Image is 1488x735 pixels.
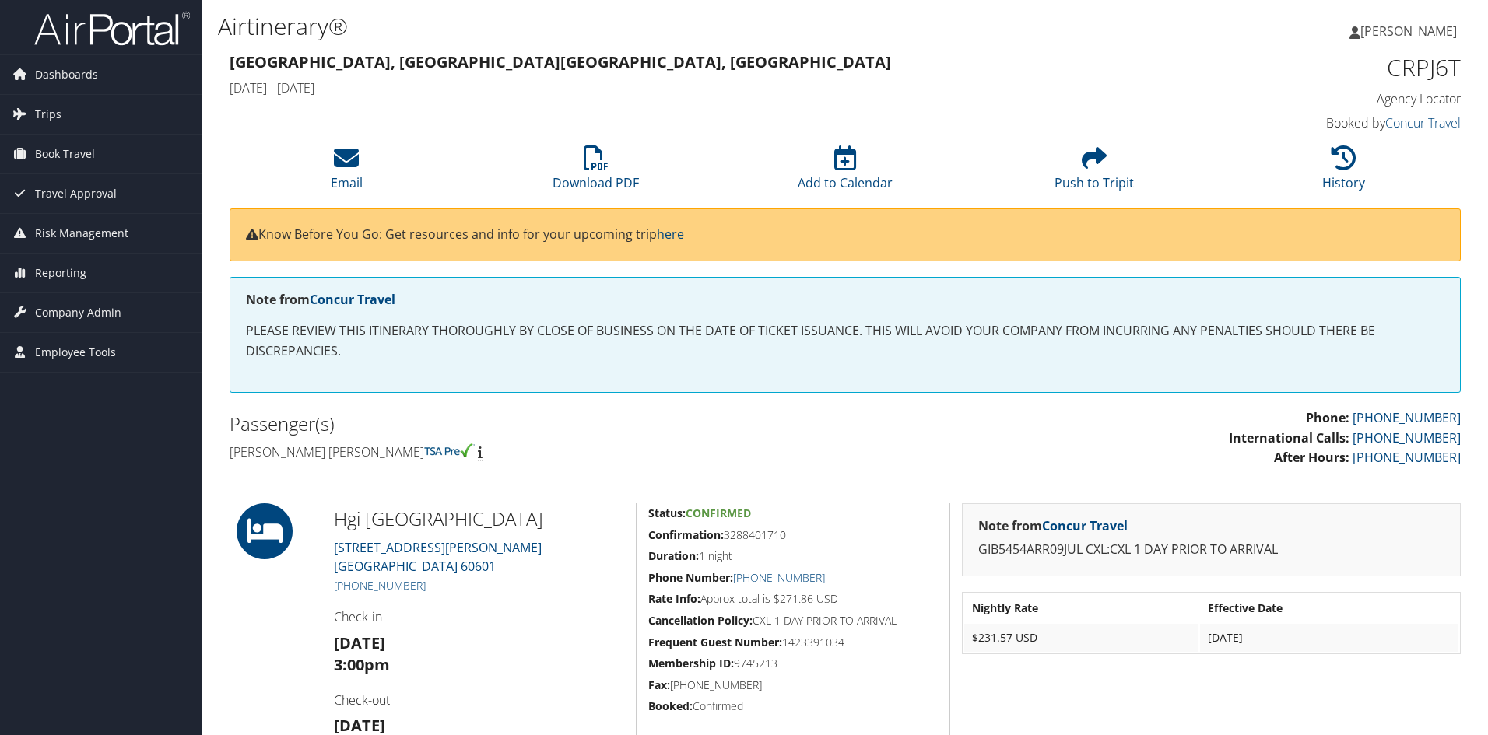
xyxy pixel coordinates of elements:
[1274,449,1349,466] strong: After Hours:
[648,570,733,585] strong: Phone Number:
[35,214,128,253] span: Risk Management
[648,656,734,670] strong: Membership ID:
[648,591,700,606] strong: Rate Info:
[1306,409,1349,426] strong: Phone:
[35,333,116,372] span: Employee Tools
[978,540,1444,560] p: GIB5454ARR09JUL CXL:CXL 1 DAY PRIOR TO ARRIVAL
[648,527,938,543] h5: 3288401710
[1055,154,1134,191] a: Push to Tripit
[1353,429,1461,446] a: [PHONE_NUMBER]
[35,293,121,332] span: Company Admin
[230,79,1147,96] h4: [DATE] - [DATE]
[35,135,95,173] span: Book Travel
[35,254,86,292] span: Reporting
[553,154,639,191] a: Download PDF
[648,698,938,714] h5: Confirmed
[1170,90,1461,107] h4: Agency Locator
[686,506,751,520] span: Confirmed
[246,321,1444,361] p: PLEASE REVIEW THIS ITINERARY THOROUGHLY BY CLOSE OF BUSINESS ON THE DATE OF TICKET ISSUANCE. THIS...
[648,548,938,564] h5: 1 night
[1229,429,1349,446] strong: International Calls:
[424,443,475,457] img: tsa-precheck.png
[648,635,938,650] h5: 1423391034
[648,548,699,563] strong: Duration:
[334,506,624,532] h2: Hgi [GEOGRAPHIC_DATA]
[331,154,363,191] a: Email
[964,594,1198,622] th: Nightly Rate
[246,291,395,308] strong: Note from
[334,691,624,709] h4: Check-out
[334,578,426,593] a: [PHONE_NUMBER]
[648,677,938,693] h5: [PHONE_NUMBER]
[1360,23,1457,40] span: [PERSON_NAME]
[1170,114,1461,131] h4: Booked by
[648,506,686,520] strong: Status:
[1322,154,1365,191] a: History
[648,591,938,607] h5: Approx total is $271.86 USD
[648,527,724,542] strong: Confirmation:
[798,154,893,191] a: Add to Calendar
[35,174,117,213] span: Travel Approval
[648,635,782,649] strong: Frequent Guest Number:
[978,517,1128,534] strong: Note from
[1200,594,1458,622] th: Effective Date
[733,570,825,585] a: [PHONE_NUMBER]
[1353,449,1461,466] a: [PHONE_NUMBER]
[657,226,684,243] a: here
[246,225,1444,245] p: Know Before You Go: Get resources and info for your upcoming trip
[648,613,938,628] h5: CXL 1 DAY PRIOR TO ARRIVAL
[648,698,693,713] strong: Booked:
[1353,409,1461,426] a: [PHONE_NUMBER]
[35,55,98,94] span: Dashboards
[1170,51,1461,84] h1: CRPJ6T
[648,613,753,628] strong: Cancellation Policy:
[310,291,395,308] a: Concur Travel
[1349,8,1472,54] a: [PERSON_NAME]
[334,539,542,575] a: [STREET_ADDRESS][PERSON_NAME][GEOGRAPHIC_DATA] 60601
[218,10,1055,43] h1: Airtinerary®
[964,624,1198,652] td: $231.57 USD
[35,95,61,134] span: Trips
[648,677,670,692] strong: Fax:
[1200,624,1458,652] td: [DATE]
[230,411,833,437] h2: Passenger(s)
[34,10,190,47] img: airportal-logo.png
[334,632,385,653] strong: [DATE]
[1042,517,1128,534] a: Concur Travel
[230,443,833,460] h4: [PERSON_NAME] [PERSON_NAME]
[230,51,891,72] strong: [GEOGRAPHIC_DATA], [GEOGRAPHIC_DATA] [GEOGRAPHIC_DATA], [GEOGRAPHIC_DATA]
[1385,114,1461,131] a: Concur Travel
[334,608,624,625] h4: Check-in
[648,656,938,671] h5: 9745213
[334,654,390,675] strong: 3:00pm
